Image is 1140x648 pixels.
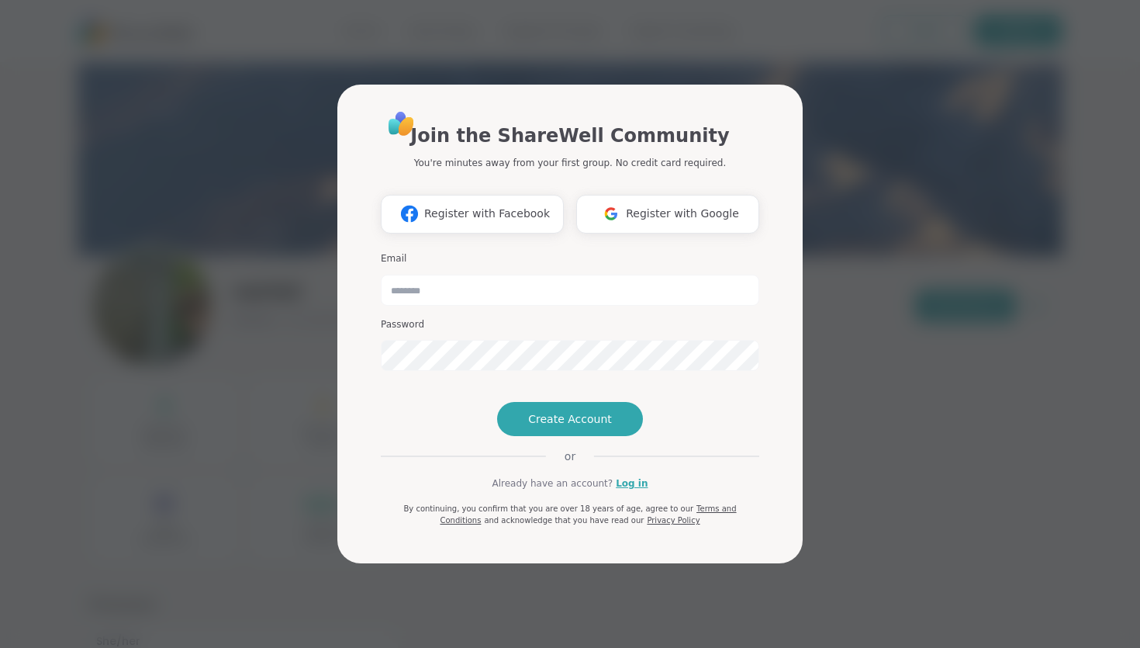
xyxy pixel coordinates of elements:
button: Register with Facebook [381,195,564,234]
a: Privacy Policy [647,516,700,525]
span: Already have an account? [492,476,613,490]
p: You're minutes away from your first group. No credit card required. [414,156,726,170]
span: and acknowledge that you have read our [484,516,644,525]
img: ShareWell Logomark [395,199,424,228]
h3: Email [381,252,759,265]
span: Register with Facebook [424,206,550,222]
a: Terms and Conditions [440,504,736,525]
span: or [546,449,594,464]
img: ShareWell Logo [384,106,419,141]
h1: Join the ShareWell Community [410,122,729,150]
span: By continuing, you confirm that you are over 18 years of age, agree to our [403,504,693,513]
span: Register with Google [626,206,739,222]
a: Log in [616,476,648,490]
button: Create Account [497,402,643,436]
button: Register with Google [576,195,759,234]
img: ShareWell Logomark [596,199,626,228]
span: Create Account [528,411,612,427]
h3: Password [381,318,759,331]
